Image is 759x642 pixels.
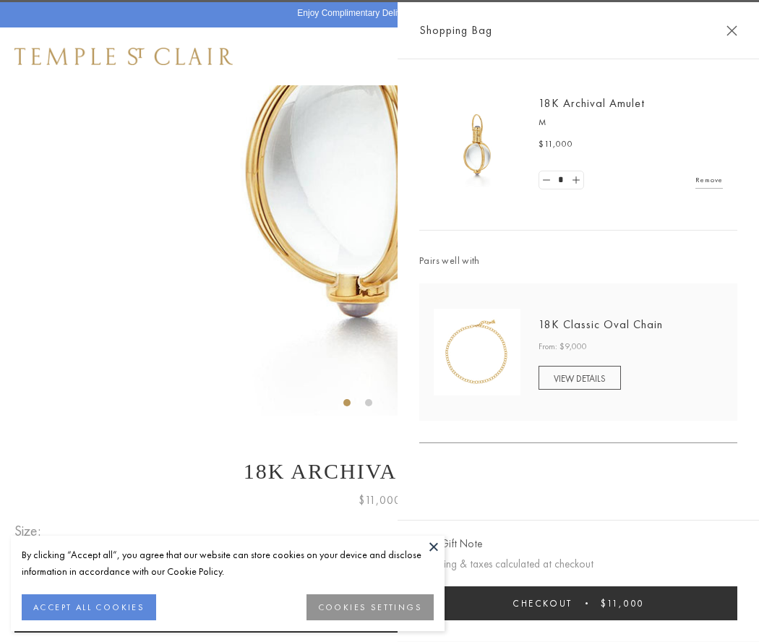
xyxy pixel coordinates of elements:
[14,519,46,543] span: Size:
[14,48,233,65] img: Temple St. Clair
[434,309,520,395] img: N88865-OV18
[726,25,737,36] button: Close Shopping Bag
[434,101,520,188] img: 18K Archival Amulet
[539,317,663,332] a: 18K Classic Oval Chain
[419,252,737,269] span: Pairs well with
[359,491,401,510] span: $11,000
[306,594,434,620] button: COOKIES SETTINGS
[419,21,492,40] span: Shopping Bag
[568,171,583,189] a: Set quantity to 2
[539,95,645,111] a: 18K Archival Amulet
[513,597,573,609] span: Checkout
[419,555,737,573] p: Shipping & taxes calculated at checkout
[22,547,434,580] div: By clicking “Accept all”, you agree that our website can store cookies on your device and disclos...
[554,372,606,385] span: VIEW DETAILS
[14,459,745,484] h1: 18K Archival Amulet
[539,340,587,354] span: From: $9,000
[539,116,723,130] p: M
[695,172,723,188] a: Remove
[539,137,573,152] span: $11,000
[419,586,737,620] button: Checkout $11,000
[419,535,482,553] button: Add Gift Note
[297,7,454,21] p: Enjoy Complimentary Delivery & Returns
[22,594,156,620] button: ACCEPT ALL COOKIES
[539,171,554,189] a: Set quantity to 0
[601,597,644,609] span: $11,000
[539,366,621,390] a: VIEW DETAILS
